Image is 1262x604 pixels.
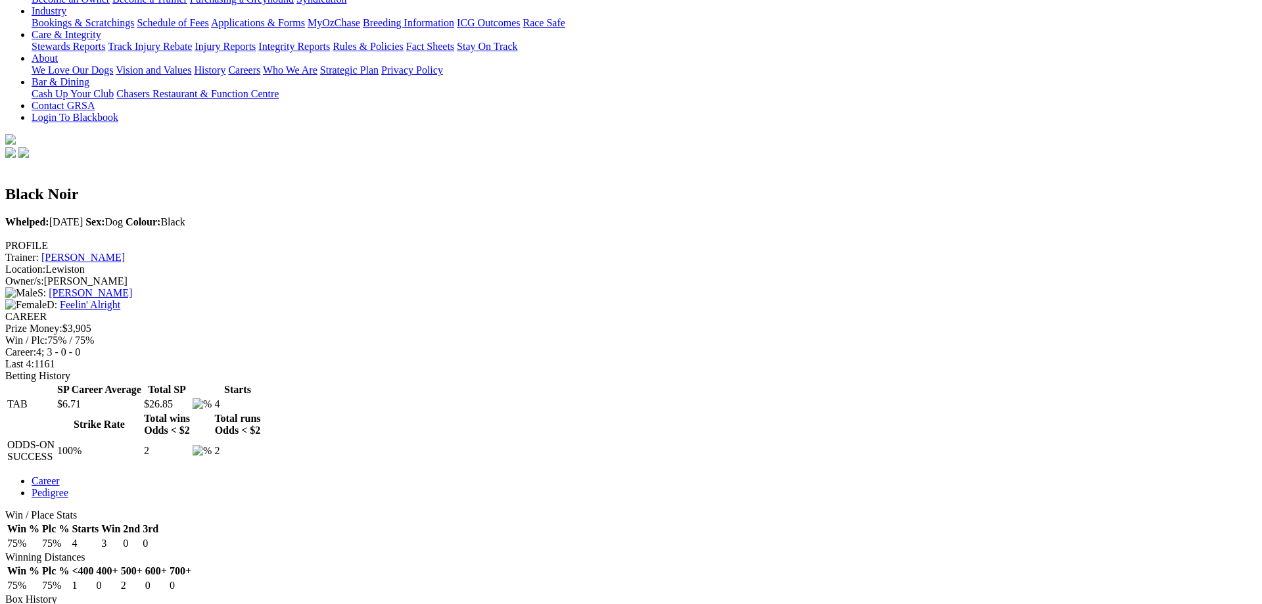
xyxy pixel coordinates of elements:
th: Plc % [41,565,70,578]
div: Bar & Dining [32,88,1257,100]
td: ODDS-ON SUCCESS [7,438,55,463]
td: 0 [169,579,192,592]
span: Last 4: [5,358,34,369]
td: 0 [122,537,141,550]
a: Career [32,475,60,486]
span: Dog [85,216,123,227]
th: 700+ [169,565,192,578]
div: About [32,64,1257,76]
a: Contact GRSA [32,100,95,111]
th: Starts [214,383,261,396]
img: Male [5,287,37,299]
a: Industry [32,5,66,16]
td: 0 [96,579,119,592]
a: Bar & Dining [32,76,89,87]
span: Career: [5,346,36,358]
a: Integrity Reports [258,41,330,52]
th: 2nd [122,523,141,536]
a: Breeding Information [363,17,454,28]
span: Win / Plc: [5,335,47,346]
h2: Black Noir [5,185,1257,203]
td: TAB [7,398,55,411]
a: Schedule of Fees [137,17,208,28]
td: 4 [214,398,261,411]
th: 500+ [120,565,143,578]
th: Win [101,523,121,536]
div: Winning Distances [5,551,1257,563]
td: 2 [214,438,261,463]
div: $3,905 [5,323,1257,335]
a: Cash Up Your Club [32,88,114,99]
span: Trainer: [5,252,39,263]
div: PROFILE [5,240,1257,252]
th: Plc % [41,523,70,536]
img: Female [5,299,47,311]
div: 4; 3 - 0 - 0 [5,346,1257,358]
span: D: [5,299,57,310]
th: 600+ [145,565,168,578]
th: 400+ [96,565,119,578]
td: $26.85 [143,398,191,411]
span: Owner/s: [5,275,44,287]
a: Applications & Forms [211,17,305,28]
th: Starts [71,523,99,536]
a: Bookings & Scratchings [32,17,134,28]
img: % [193,445,212,457]
b: Whelped: [5,216,49,227]
a: ICG Outcomes [457,17,520,28]
a: Race Safe [523,17,565,28]
td: 75% [41,537,70,550]
th: Total SP [143,383,191,396]
a: MyOzChase [308,17,360,28]
a: About [32,53,58,64]
td: 75% [41,579,70,592]
a: Who We Are [263,64,317,76]
span: [DATE] [5,216,83,227]
div: Care & Integrity [32,41,1257,53]
span: Location: [5,264,45,275]
a: [PERSON_NAME] [41,252,125,263]
a: [PERSON_NAME] [49,287,132,298]
a: Care & Integrity [32,29,101,40]
a: Login To Blackbook [32,112,118,123]
a: Rules & Policies [333,41,404,52]
div: Industry [32,17,1257,29]
td: 75% [7,579,40,592]
th: Win % [7,565,40,578]
img: twitter.svg [18,147,29,158]
span: S: [5,287,46,298]
a: Fact Sheets [406,41,454,52]
div: Betting History [5,370,1257,382]
a: Stay On Track [457,41,517,52]
th: 3rd [142,523,159,536]
td: 2 [143,438,191,463]
a: Privacy Policy [381,64,443,76]
a: Vision and Values [116,64,191,76]
b: Sex: [85,216,105,227]
span: Black [126,216,185,227]
a: Injury Reports [195,41,256,52]
div: 75% / 75% [5,335,1257,346]
b: Colour: [126,216,160,227]
td: 0 [145,579,168,592]
a: We Love Our Dogs [32,64,113,76]
th: Total wins Odds < $2 [143,412,191,437]
img: % [193,398,212,410]
td: 3 [101,537,121,550]
a: Chasers Restaurant & Function Centre [116,88,279,99]
img: logo-grsa-white.png [5,134,16,145]
div: CAREER [5,311,1257,323]
th: Total runs Odds < $2 [214,412,261,437]
span: Prize Money: [5,323,62,334]
div: Win / Place Stats [5,509,1257,521]
a: Track Injury Rebate [108,41,192,52]
div: Lewiston [5,264,1257,275]
img: facebook.svg [5,147,16,158]
a: Feelin' Alright [60,299,120,310]
th: <400 [71,565,94,578]
td: 100% [57,438,142,463]
td: 0 [142,537,159,550]
a: History [194,64,225,76]
div: [PERSON_NAME] [5,275,1257,287]
th: Strike Rate [57,412,142,437]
